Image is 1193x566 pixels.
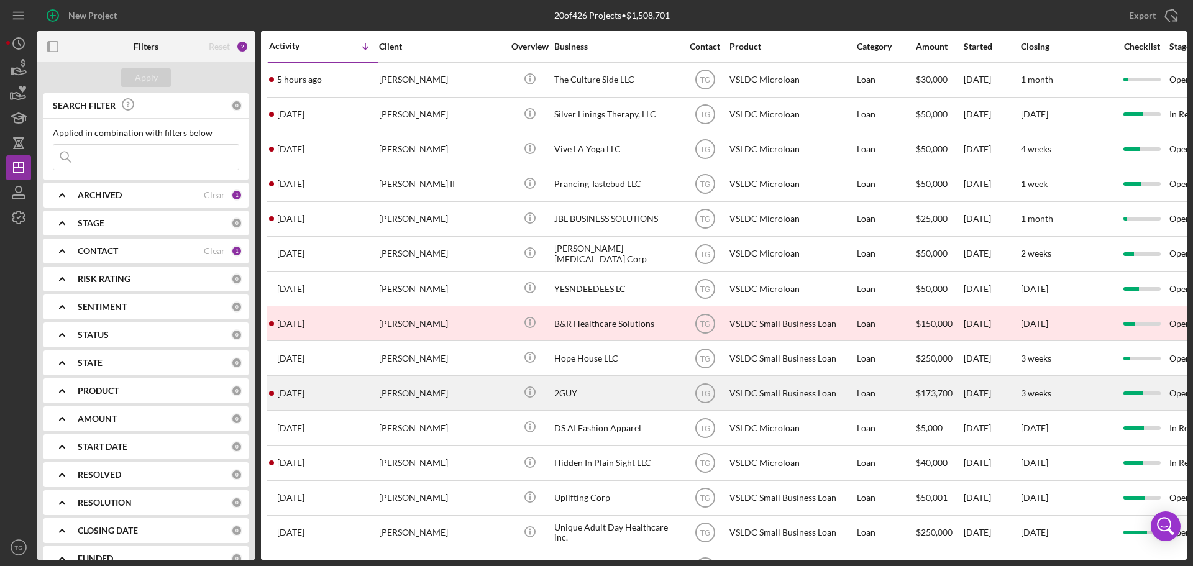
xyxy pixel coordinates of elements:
div: Hope House LLC [554,342,679,375]
div: VSLDC Microloan [729,168,854,201]
text: TG [700,111,710,119]
div: $250,000 [916,342,962,375]
time: 2025-06-30 23:35 [277,493,304,503]
time: 2025-08-05 00:39 [277,284,304,294]
b: Filters [134,42,158,52]
div: $50,000 [916,168,962,201]
b: ARCHIVED [78,190,122,200]
button: New Project [37,3,129,28]
time: 2 weeks [1021,248,1051,258]
time: [DATE] [1021,492,1048,503]
b: START DATE [78,442,127,452]
div: [PERSON_NAME] [379,516,503,549]
b: STATE [78,358,103,368]
div: 0 [231,100,242,111]
div: 0 [231,497,242,508]
div: 0 [231,441,242,452]
b: FUNDED [78,554,113,564]
div: Loan [857,411,915,444]
div: Loan [857,237,915,270]
time: 2025-08-01 00:49 [277,388,304,398]
b: SENTIMENT [78,302,127,312]
div: Category [857,42,915,52]
div: VSLDC Small Business Loan [729,342,854,375]
div: [PERSON_NAME] [379,342,503,375]
div: Checklist [1115,42,1168,52]
text: TG [700,529,710,537]
b: RESOLUTION [78,498,132,508]
div: Clear [204,190,225,200]
div: Uplifting Corp [554,482,679,514]
time: 2025-08-14 16:53 [277,75,322,84]
div: Amount [916,42,962,52]
time: 2025-08-08 19:55 [277,214,304,224]
div: [PERSON_NAME] [379,411,503,444]
div: Loan [857,203,915,235]
b: CLOSING DATE [78,526,138,536]
text: TG [700,215,710,224]
b: STAGE [78,218,104,228]
time: 2025-07-22 18:09 [277,458,304,468]
div: Loan [857,63,915,96]
div: Activity [269,41,324,51]
div: $250,000 [916,516,962,549]
div: Unique Adult Day Healthcare inc. [554,516,679,549]
div: [DATE] [964,307,1020,340]
time: [DATE] [1021,109,1048,119]
div: VSLDC Microloan [729,98,854,131]
text: TG [700,459,710,468]
div: 2GUY [554,377,679,409]
div: YESNDEEDEES LC [554,272,679,305]
div: $150,000 [916,307,962,340]
text: TG [700,424,710,433]
text: TG [700,285,710,293]
div: Loan [857,447,915,480]
time: 1 week [1021,178,1048,189]
div: $50,000 [916,272,962,305]
div: Contact [682,42,728,52]
div: Hidden In Plain Sight LLC [554,447,679,480]
div: 0 [231,301,242,313]
div: VSLDC Small Business Loan [729,307,854,340]
div: 2 [236,40,249,53]
div: [PERSON_NAME] [379,63,503,96]
b: SEARCH FILTER [53,101,116,111]
div: [DATE] [964,377,1020,409]
div: Prancing Tastebud LLC [554,168,679,201]
div: JBL BUSINESS SOLUTIONS [554,203,679,235]
button: Apply [121,68,171,87]
div: [DATE] [964,482,1020,514]
div: [PERSON_NAME] [379,377,503,409]
div: 20 of 426 Projects • $1,508,701 [554,11,670,21]
div: VSLDC Small Business Loan [729,377,854,409]
div: [PERSON_NAME] [379,203,503,235]
div: 0 [231,469,242,480]
div: Started [964,42,1020,52]
div: 0 [231,525,242,536]
div: Closing [1021,42,1114,52]
div: Loan [857,98,915,131]
div: $40,000 [916,447,962,480]
div: Loan [857,377,915,409]
div: VSLDC Microloan [729,203,854,235]
b: PRODUCT [78,386,119,396]
time: 3 weeks [1021,353,1051,363]
button: Export [1117,3,1187,28]
time: [DATE] [1021,422,1048,433]
div: Silver Linings Therapy, LLC [554,98,679,131]
div: Export [1129,3,1156,28]
time: 2025-08-04 21:16 [277,319,304,329]
time: 2025-08-13 16:39 [277,179,304,189]
time: 2025-08-04 15:59 [277,354,304,363]
time: [DATE] [1021,457,1048,468]
div: [DATE] [964,342,1020,375]
text: TG [14,544,22,551]
div: Business [554,42,679,52]
text: TG [700,76,710,84]
div: [DATE] [964,447,1020,480]
div: [PERSON_NAME] [379,133,503,166]
text: TG [700,250,710,258]
time: 2025-08-13 19:02 [277,109,304,119]
time: [DATE] [1021,318,1048,329]
div: Product [729,42,854,52]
